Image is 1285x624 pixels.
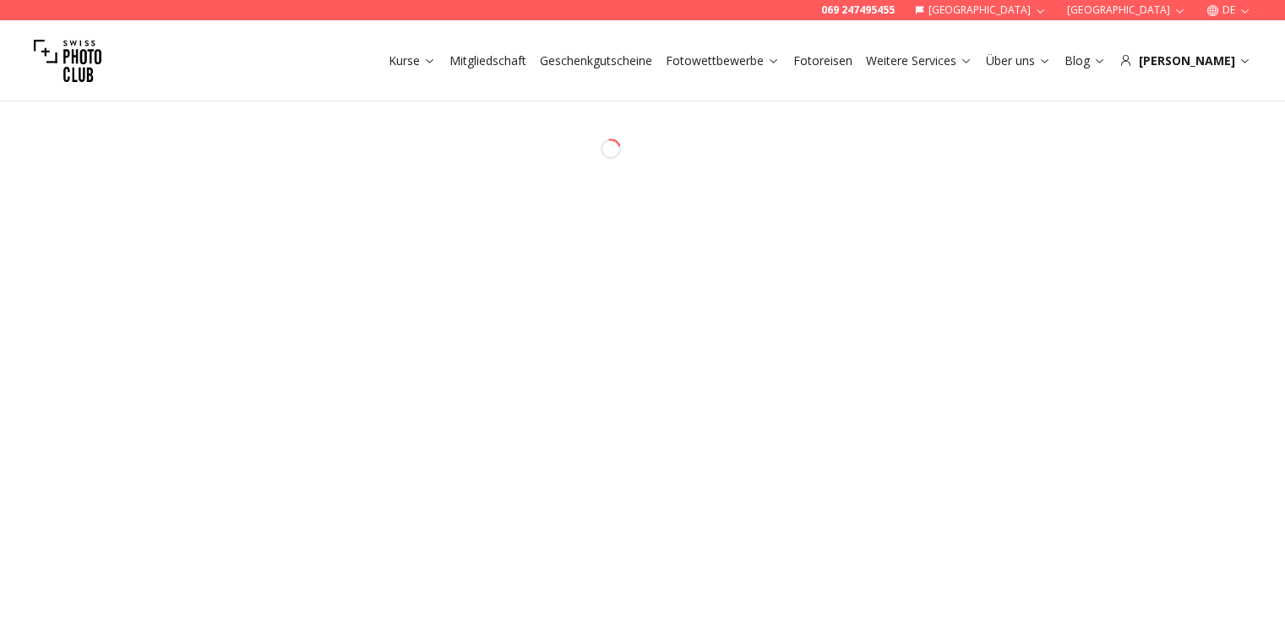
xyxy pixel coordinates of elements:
[859,49,979,73] button: Weitere Services
[443,49,533,73] button: Mitgliedschaft
[986,52,1051,69] a: Über uns
[389,52,436,69] a: Kurse
[540,52,652,69] a: Geschenkgutscheine
[382,49,443,73] button: Kurse
[34,27,101,95] img: Swiss photo club
[793,52,852,69] a: Fotoreisen
[821,3,895,17] a: 069 247495455
[449,52,526,69] a: Mitgliedschaft
[866,52,972,69] a: Weitere Services
[666,52,780,69] a: Fotowettbewerbe
[979,49,1058,73] button: Über uns
[1119,52,1251,69] div: [PERSON_NAME]
[1058,49,1113,73] button: Blog
[533,49,659,73] button: Geschenkgutscheine
[1064,52,1106,69] a: Blog
[787,49,859,73] button: Fotoreisen
[659,49,787,73] button: Fotowettbewerbe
